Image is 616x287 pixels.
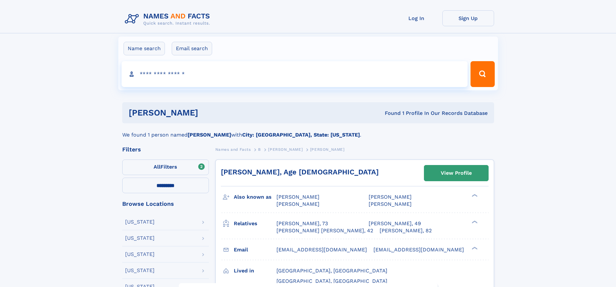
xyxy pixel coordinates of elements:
a: [PERSON_NAME], 73 [276,220,328,227]
a: B [258,145,261,153]
h3: Also known as [234,192,276,203]
span: [GEOGRAPHIC_DATA], [GEOGRAPHIC_DATA] [276,268,387,274]
a: [PERSON_NAME] [PERSON_NAME], 42 [276,227,373,234]
a: [PERSON_NAME] [268,145,303,153]
label: Filters [122,160,209,175]
b: City: [GEOGRAPHIC_DATA], State: [US_STATE] [242,132,360,138]
span: [PERSON_NAME] [310,147,345,152]
div: Browse Locations [122,201,209,207]
span: [EMAIL_ADDRESS][DOMAIN_NAME] [276,247,367,253]
div: [US_STATE] [125,268,155,273]
button: Search Button [470,61,494,87]
div: ❯ [470,193,478,198]
a: Names and Facts [215,145,251,153]
h1: [PERSON_NAME] [129,109,292,117]
a: Sign Up [442,10,494,26]
span: [PERSON_NAME] [369,201,412,207]
img: Logo Names and Facts [122,10,215,28]
h3: Lived in [234,265,276,276]
span: [EMAIL_ADDRESS][DOMAIN_NAME] [373,247,464,253]
div: Found 1 Profile In Our Records Database [291,110,488,117]
span: [GEOGRAPHIC_DATA], [GEOGRAPHIC_DATA] [276,278,387,284]
a: View Profile [424,165,488,181]
div: We found 1 person named with . [122,123,494,139]
div: [US_STATE] [125,236,155,241]
span: [PERSON_NAME] [268,147,303,152]
h3: Relatives [234,218,276,229]
div: [US_STATE] [125,219,155,225]
div: View Profile [441,166,472,181]
div: ❯ [470,246,478,250]
div: ❯ [470,220,478,224]
span: [PERSON_NAME] [276,201,319,207]
h3: Email [234,244,276,255]
span: [PERSON_NAME] [276,194,319,200]
span: All [154,164,160,170]
label: Email search [172,42,212,55]
span: [PERSON_NAME] [369,194,412,200]
label: Name search [124,42,165,55]
a: [PERSON_NAME], 49 [369,220,421,227]
div: Filters [122,147,209,152]
a: [PERSON_NAME], Age [DEMOGRAPHIC_DATA] [221,168,379,176]
b: [PERSON_NAME] [188,132,231,138]
input: search input [122,61,468,87]
div: [US_STATE] [125,252,155,257]
span: B [258,147,261,152]
a: Log In [391,10,442,26]
a: [PERSON_NAME], 82 [380,227,432,234]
